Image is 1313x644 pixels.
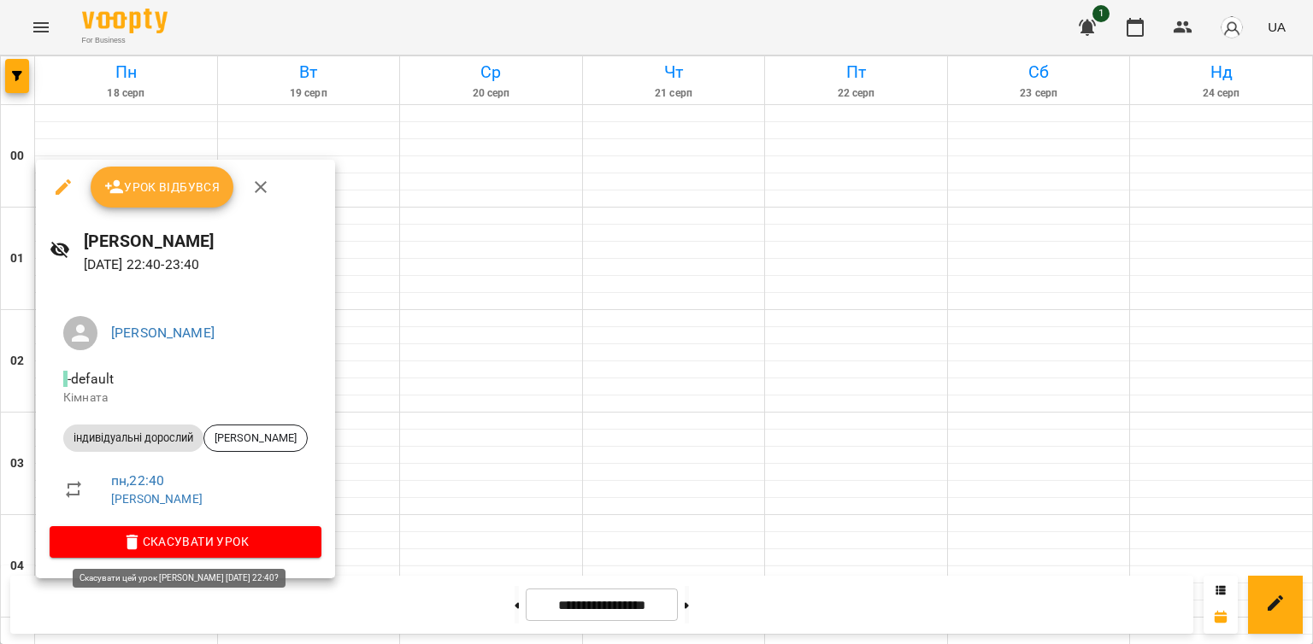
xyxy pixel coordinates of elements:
[63,371,117,387] span: - default
[111,325,215,341] a: [PERSON_NAME]
[84,228,321,255] h6: [PERSON_NAME]
[203,424,308,452] div: [PERSON_NAME]
[111,492,203,506] a: [PERSON_NAME]
[84,255,321,275] p: [DATE] 22:40 - 23:40
[111,472,164,489] a: пн , 22:40
[91,167,234,208] button: Урок відбувся
[104,177,221,197] span: Урок відбувся
[63,430,203,446] span: індивідуальні дорослий
[50,526,321,557] button: Скасувати Урок
[63,531,308,552] span: Скасувати Урок
[204,430,307,446] span: [PERSON_NAME]
[63,389,308,407] p: Кімната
